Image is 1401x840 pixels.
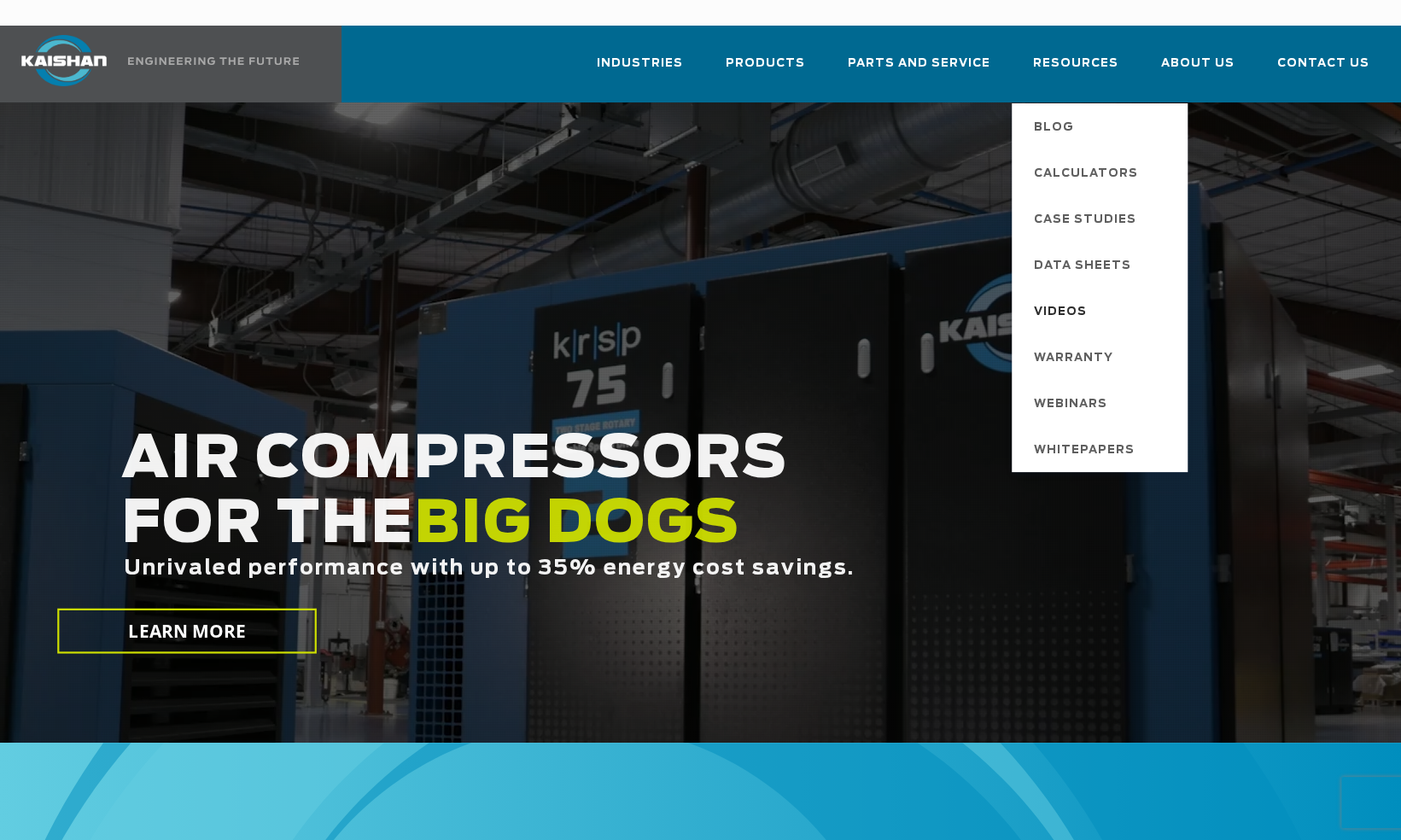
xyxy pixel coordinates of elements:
span: Whitepapers [1034,436,1135,465]
a: Data Sheets [1017,242,1188,288]
a: Parts and Service [848,41,990,99]
a: Videos [1017,288,1188,334]
span: Calculators [1034,160,1138,189]
span: Warranty [1034,344,1113,373]
span: Resources [1033,54,1118,73]
span: About Us [1161,54,1235,73]
h2: AIR COMPRESSORS FOR THE [67,428,1120,633]
a: Whitepapers [1017,426,1188,472]
a: Calculators [1017,149,1188,195]
a: Industries [597,41,683,99]
a: Contact Us [1277,41,1369,99]
a: Blog [1017,103,1188,149]
span: Industries [597,54,683,73]
span: Case Studies [1034,206,1136,235]
span: LEARN MORE [128,619,246,644]
span: BIG DOGS [359,496,686,554]
span: Blog [1034,114,1074,143]
a: About Us [1161,41,1235,99]
span: Data Sheets [1034,252,1131,281]
a: LEARN MORE [57,609,317,654]
a: Resources [1033,41,1118,99]
a: Products [726,41,805,99]
a: Webinars [1017,380,1188,426]
img: Engineering the future [128,57,299,65]
a: Warranty [1017,334,1188,380]
span: Videos [1034,298,1087,327]
a: Case Studies [1017,195,1188,242]
span: Unrivaled performance with up to 35% energy cost savings. [69,558,800,579]
span: Webinars [1034,390,1107,419]
span: Contact Us [1277,54,1369,73]
span: Parts and Service [848,54,990,73]
span: Products [726,54,805,73]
